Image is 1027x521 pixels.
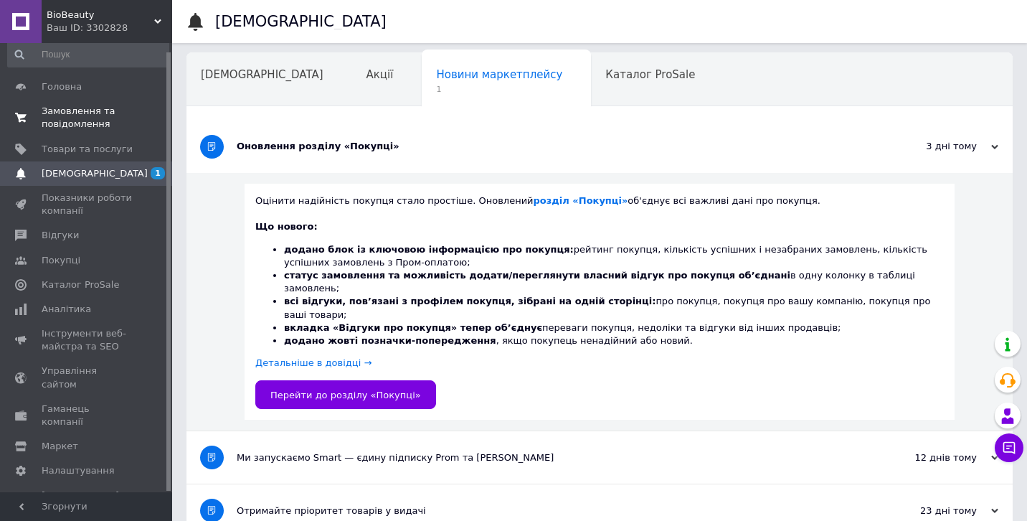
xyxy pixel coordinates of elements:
[47,22,172,34] div: Ваш ID: 3302828
[284,270,915,294] span: в одну колонку в таблиці замовлень;
[284,335,693,346] span: , якщо покупець ненадійний або новий.
[237,140,855,153] div: Оновлення розділу «Покупці»
[42,365,133,390] span: Управління сайтом
[284,296,656,306] b: всі відгуки, пов’язані з профілем покупця, зібрані на одній сторінці:
[255,357,371,368] a: Детальніше в довідці →
[7,42,169,67] input: Пошук
[855,504,998,517] div: 23 дні тому
[436,84,562,95] span: 1
[855,451,998,464] div: 12 днів тому
[42,464,115,477] span: Налаштування
[284,335,496,346] b: додано жовті позначки-попередження
[42,229,79,242] span: Відгуки
[42,192,133,217] span: Показники роботи компанії
[284,270,790,281] b: статус замовлення та можливість додати/переглянути власний відгук про покупця обʼєднані
[42,440,78,453] span: Маркет
[42,167,148,180] span: [DEMOGRAPHIC_DATA]
[42,105,133,131] span: Замовлення та повідомлення
[284,244,927,268] span: рейтинг покупця, кількість успішних і незабраних замовлень, кількість успішних замовлень з Пром-о...
[42,403,133,428] span: Гаманець компанії
[270,390,421,400] span: Перейти до розділу «Покупці»
[255,221,318,232] b: Що нового:
[151,167,165,179] span: 1
[995,433,1023,462] button: Чат з покупцем
[366,68,394,81] span: Акції
[255,194,944,207] div: Оцінити надійність покупця стало простіше. Оновлений об'єднує всі важливі дані про покупця.
[42,254,80,267] span: Покупці
[42,143,133,156] span: Товари та послуги
[284,244,574,255] b: додано блок із ключовою інформацією про покупця:
[42,278,119,291] span: Каталог ProSale
[47,9,154,22] span: BioBeauty
[201,68,323,81] span: [DEMOGRAPHIC_DATA]
[534,195,628,206] a: розділ «Покупці»
[284,322,542,333] b: вкладка «Відгуки про покупця» тепер обʼєднує
[215,13,387,30] h1: [DEMOGRAPHIC_DATA]
[42,303,91,316] span: Аналітика
[255,380,436,409] a: Перейти до розділу «Покупці»
[855,140,998,153] div: 3 дні тому
[284,322,841,333] span: переваги покупця, недоліки та відгуки від інших продавців;
[237,451,855,464] div: Ми запускаємо Smart — єдину підписку Prom та [PERSON_NAME]
[42,327,133,353] span: Інструменти веб-майстра та SEO
[42,80,82,93] span: Головна
[284,296,931,319] span: про покупця, покупця про вашу компанію, покупця про ваші товари;
[237,504,855,517] div: Отримайте пріоритет товарів у видачі
[436,68,562,81] span: Новини маркетплейсу
[605,68,695,81] span: Каталог ProSale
